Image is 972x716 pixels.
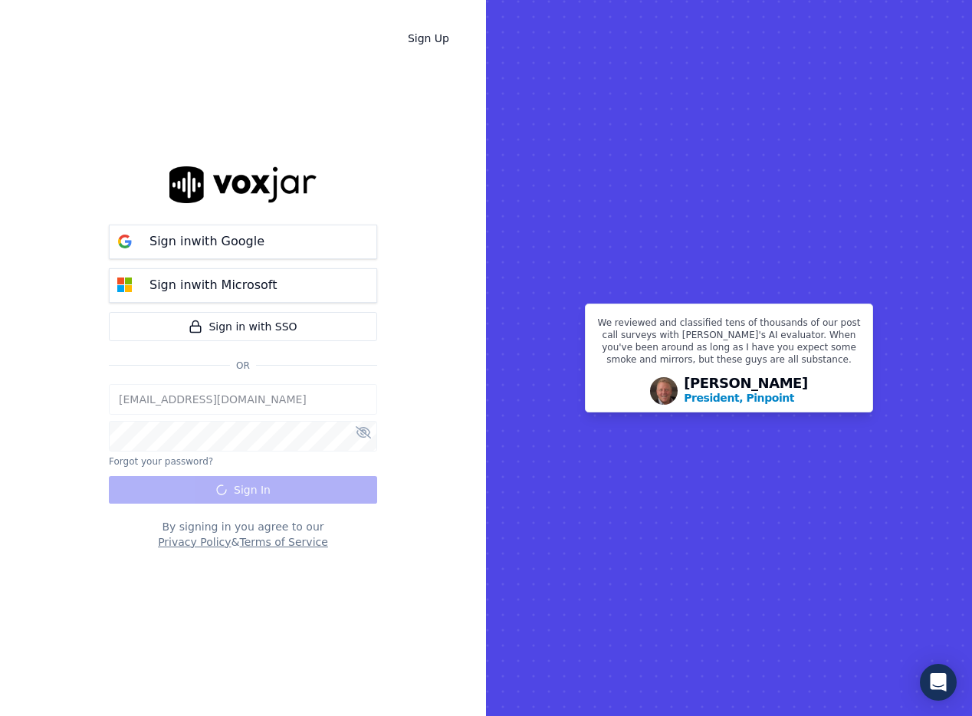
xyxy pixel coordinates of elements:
button: Forgot your password? [109,455,213,468]
p: Sign in with Google [149,232,264,251]
img: google Sign in button [110,226,140,257]
p: We reviewed and classified tens of thousands of our post call surveys with [PERSON_NAME]'s AI eva... [595,317,863,372]
div: Open Intercom Messenger [920,664,957,701]
a: Sign in with SSO [109,312,377,341]
input: Email [109,384,377,415]
a: Sign Up [396,25,461,52]
p: Sign in with Microsoft [149,276,277,294]
button: Privacy Policy [158,534,231,550]
div: By signing in you agree to our & [109,519,377,550]
button: Sign inwith Google [109,225,377,259]
div: [PERSON_NAME] [684,376,808,406]
img: logo [169,166,317,202]
button: Sign inwith Microsoft [109,268,377,303]
img: microsoft Sign in button [110,270,140,301]
button: Terms of Service [239,534,327,550]
img: Avatar [650,377,678,405]
p: President, Pinpoint [684,390,794,406]
span: Or [230,360,256,372]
